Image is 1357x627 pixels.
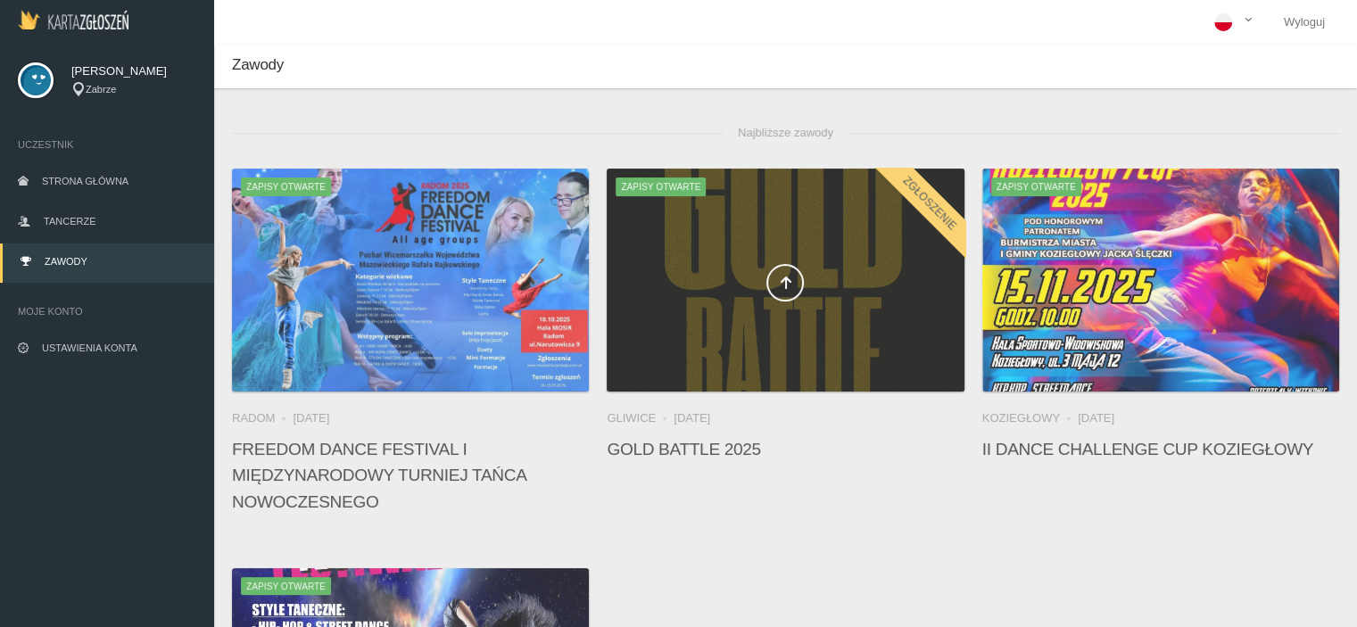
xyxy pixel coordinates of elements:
[232,436,589,515] h4: FREEDOM DANCE FESTIVAL I Międzynarodowy Turniej Tańca Nowoczesnego
[724,115,848,151] span: Najbliższe zawody
[674,409,710,427] li: [DATE]
[232,169,589,392] img: FREEDOM DANCE FESTIVAL I Międzynarodowy Turniej Tańca Nowoczesnego
[232,56,284,73] span: Zawody
[982,169,1339,392] img: II Dance Challenge Cup KOZIEGŁOWY
[232,169,589,392] a: FREEDOM DANCE FESTIVAL I Międzynarodowy Turniej Tańca NowoczesnegoZapisy otwarte
[18,302,196,320] span: Moje konto
[44,216,95,227] span: Tancerze
[293,409,329,427] li: [DATE]
[607,169,964,392] a: Gold Battle 2025Zapisy otwarteZgłoszenie
[982,169,1339,392] a: II Dance Challenge Cup KOZIEGŁOWYZapisy otwarte
[607,409,674,427] li: Gliwice
[1078,409,1114,427] li: [DATE]
[71,82,196,97] div: Zabrze
[18,10,128,29] img: Logo
[45,256,87,267] span: Zawody
[42,342,137,353] span: Ustawienia konta
[616,177,706,195] span: Zapisy otwarte
[71,62,196,80] span: [PERSON_NAME]
[42,176,128,186] span: Strona główna
[241,177,331,195] span: Zapisy otwarte
[982,409,1078,427] li: Koziegłowy
[607,436,964,462] h4: Gold Battle 2025
[873,147,986,260] div: Zgłoszenie
[982,436,1339,462] h4: II Dance Challenge Cup KOZIEGŁOWY
[18,62,54,98] img: svg
[18,136,196,153] span: Uczestnik
[232,409,293,427] li: Radom
[241,577,331,595] span: Zapisy otwarte
[991,177,1081,195] span: Zapisy otwarte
